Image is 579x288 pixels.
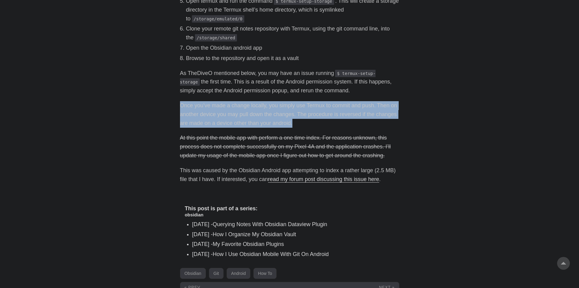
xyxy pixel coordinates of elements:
code: /storage/shared [195,34,237,41]
code: /storage/emulated/0 [192,15,245,23]
a: Git [209,268,224,279]
p: Once you’ve made a change locally, you simply use Termux to commit and push. Then on another devi... [180,101,399,127]
h4: This post is part of a series: [185,205,394,212]
p: As TheDiveO mentioned below, you may have an issue running the first time. This is a result of th... [180,69,399,95]
a: Querying Notes With Obsidian Dataview Plugin [213,221,327,227]
a: How To [253,268,277,279]
p: This was caused by the Obsidian Android app attempting to index a rather large (2.5 MB) file that... [180,166,399,184]
li: Open the Obsidian android app [186,44,399,52]
a: go to top [557,257,570,270]
li: Clone your remote git notes repository with Termux, using the git command line, into the [186,24,399,42]
a: How I Organize My Obsidian Vault [213,231,296,237]
a: read my forum post discussing this issue here [268,176,379,182]
li: [DATE] - [192,230,394,239]
li: [DATE] - [192,250,394,259]
a: How I Use Obsidian Mobile With Git On Android [213,251,329,257]
li: [DATE] - [192,220,394,229]
a: My Favorite Obsidian Plugins [213,241,284,247]
a: obsidian [185,212,203,217]
li: [DATE] - [192,240,394,249]
del: At this point the mobile app with perform a one time index. For reasons unknown, this process doe... [180,135,391,158]
a: Android [227,268,250,279]
a: Obsidian [180,268,206,279]
li: Browse to the repository and open it as a vault [186,54,399,63]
